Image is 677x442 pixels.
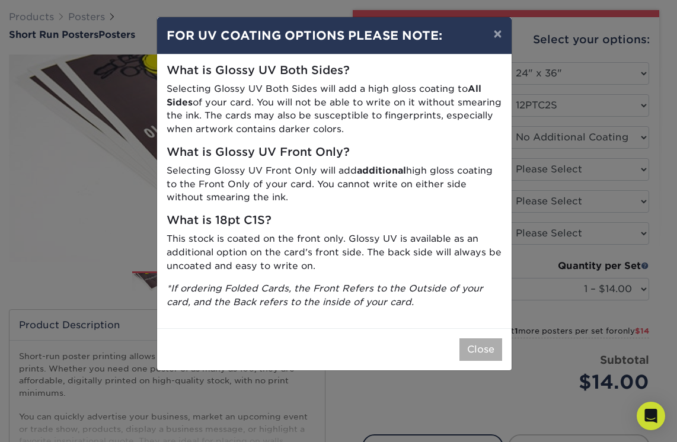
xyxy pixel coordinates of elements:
[167,164,502,204] p: Selecting Glossy UV Front Only will add high gloss coating to the Front Only of your card. You ca...
[167,82,502,136] p: Selecting Glossy UV Both Sides will add a high gloss coating to of your card. You will not be abl...
[167,146,502,159] h5: What is Glossy UV Front Only?
[357,165,406,176] strong: additional
[167,214,502,228] h5: What is 18pt C1S?
[167,83,481,108] strong: All Sides
[484,17,511,50] button: ×
[167,232,502,273] p: This stock is coated on the front only. Glossy UV is available as an additional option on the car...
[167,27,502,44] h4: FOR UV COATING OPTIONS PLEASE NOTE:
[167,64,502,78] h5: What is Glossy UV Both Sides?
[637,402,665,430] div: Open Intercom Messenger
[459,338,502,361] button: Close
[167,283,483,308] i: *If ordering Folded Cards, the Front Refers to the Outside of your card, and the Back refers to t...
